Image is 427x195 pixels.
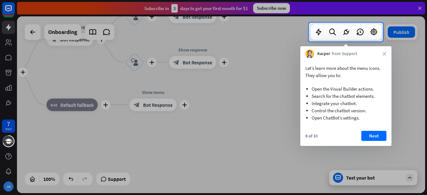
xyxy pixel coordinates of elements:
[5,3,24,21] button: Open LiveChat chat widget
[361,131,386,141] button: Next
[317,51,330,57] span: Kacper
[312,100,380,107] li: Integrate your chatbot.
[305,133,318,139] div: 8 of 10
[312,92,380,100] li: Search for the chatbot elements.
[312,107,380,114] li: Control the chatbot version.
[312,85,380,92] li: Open the Visual Builder actions.
[383,52,386,56] i: close
[305,64,386,79] p: Let’s learn more about the menu icons. They allow you to:
[332,51,357,57] span: from Support
[312,114,380,121] li: Open ChatBot’s settings.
